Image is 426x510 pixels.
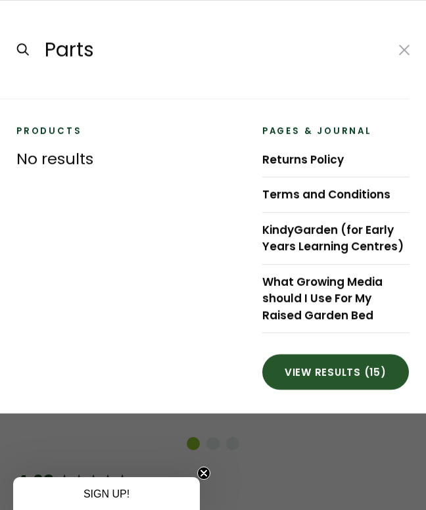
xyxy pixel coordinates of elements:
p: Products [16,123,246,140]
p: No results [16,149,246,170]
a: Returns Policy [262,143,410,178]
a: KindyGarden (for Early Years Learning Centres) [262,213,410,265]
input: Search... [43,34,385,66]
span: SIGN UP! [83,488,130,499]
a: What Growing Media should I Use For My Raised Garden Bed [262,265,410,334]
a: Terms and Conditions [262,177,410,213]
a: View results (15) [262,354,409,390]
button: Close teaser [197,467,210,480]
p: Pages & Journal [262,123,410,140]
div: SIGN UP!Close teaser [13,477,200,510]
